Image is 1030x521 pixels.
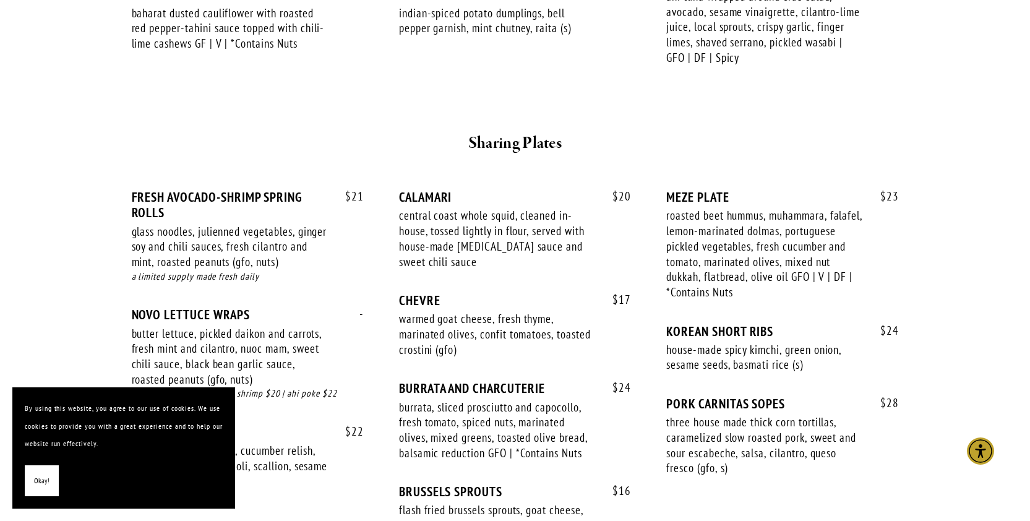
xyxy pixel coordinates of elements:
span: $ [345,424,351,439]
span: 22 [333,424,364,439]
div: butter lettuce, pickled daikon and carrots, fresh mint and cilantro, nuoc mam, sweet chili sauce,... [132,326,328,387]
div: CALAMARI [399,189,631,205]
div: warmed goat cheese, fresh thyme, marinated olives, confit tomatoes, toasted crostini (gfo) [399,311,596,357]
span: $ [880,189,886,204]
span: $ [612,380,619,395]
span: 21 [333,189,364,204]
div: a limited supply made fresh daily [132,270,364,284]
div: PORK CARNITAS SOPES [666,396,898,411]
div: AHI NACHOS [132,424,364,440]
strong: Sharing Plates [468,132,562,154]
span: - [347,307,364,321]
div: glass noodles, julienned vegetables, ginger soy and chili sauces, fresh cilantro and mint, roaste... [132,224,328,270]
div: BRUSSELS SPROUTS [399,484,631,499]
div: MEZE PLATE [666,189,898,205]
span: $ [612,483,619,498]
div: tofu (v) $17 | chicken $19 | shrimp $20 | ahi poke $22 [132,387,364,401]
div: central coast whole squid, cleaned in-house, tossed lightly in flour, served with house-made [MED... [399,208,596,269]
div: burrata, sliced prosciutto and capocollo, fresh tomato, spiced nuts, marinated olives, mixed gree... [399,400,596,461]
span: $ [612,292,619,307]
span: 17 [600,293,631,307]
div: Accessibility Menu [967,437,994,465]
span: 28 [868,396,899,410]
section: Cookie banner [12,387,235,509]
span: Okay! [34,472,49,490]
div: BURRATA AND CHARCUTERIE [399,381,631,396]
span: 16 [600,484,631,498]
div: FRESH AVOCADO-SHRIMP SPRING ROLLS [132,189,364,220]
p: By using this website, you agree to our use of cookies. We use cookies to provide you with a grea... [25,400,223,453]
div: CHEVRE [399,293,631,308]
span: 24 [868,324,899,338]
div: roasted beet hummus, muhammara, falafel, lemon-marinated dolmas, portuguese pickled vegetables, f... [666,208,863,299]
div: house-made spicy kimchi, green onion, sesame seeds, basmati rice (s) [666,342,863,372]
span: $ [880,323,886,338]
div: indian-spiced potato dumplings, bell pepper garnish, mint chutney, raita (s) [399,6,596,36]
div: add avocado +$3 [132,489,364,503]
div: NOVO LETTUCE WRAPS [132,307,364,322]
span: $ [880,395,886,410]
div: KOREAN SHORT RIBS [666,324,898,339]
div: baharat dusted cauliflower with roasted red pepper-tahini sauce topped with chili-lime cashews GF... [132,6,328,51]
span: 20 [600,189,631,204]
span: 24 [600,381,631,395]
div: three house made thick corn tortillas, caramelized slow roasted pork, sweet and sour escabeche, s... [666,415,863,476]
span: $ [345,189,351,204]
span: 23 [868,189,899,204]
span: $ [612,189,619,204]
button: Okay! [25,465,59,497]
